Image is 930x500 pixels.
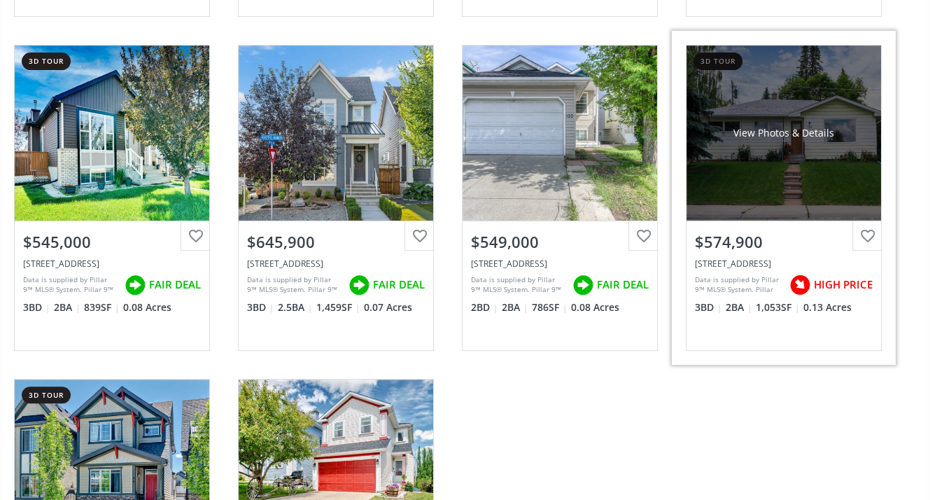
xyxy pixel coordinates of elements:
img: rating icon [569,271,597,299]
span: 2 BA [54,300,80,314]
div: Data is supplied by Pillar 9™ MLS® System. Pillar 9™ is the owner of the copyright in its MLS® Sy... [471,275,565,296]
span: 2 BA [726,300,752,314]
div: $549,000 [471,231,649,253]
div: 133 Hidden Spring Circle NW, Calgary, AB T3A 5H4 [471,258,649,270]
span: 0.13 Acres [803,300,852,314]
div: View Photos & Details [733,126,834,140]
span: 0.08 Acres [571,300,619,314]
span: 3 BD [23,300,50,314]
div: 131 Hillgrove Crescent SW, Calgary, AB T2V 3K9 [695,258,873,270]
div: Data is supplied by Pillar 9™ MLS® System. Pillar 9™ is the owner of the copyright in its MLS® Sy... [695,275,782,296]
a: $645,900[STREET_ADDRESS]Data is supplied by Pillar 9™ MLS® System. Pillar 9™ is the owner of the ... [224,31,448,364]
span: 3 BD [247,300,274,314]
div: $574,900 [695,231,873,253]
span: HIGH PRICE [814,277,873,292]
div: Data is supplied by Pillar 9™ MLS® System. Pillar 9™ is the owner of the copyright in its MLS® Sy... [247,275,341,296]
span: FAIR DEAL [597,277,649,292]
img: rating icon [345,271,373,299]
span: 786 SF [532,300,568,314]
div: Data is supplied by Pillar 9™ MLS® System. Pillar 9™ is the owner of the copyright in its MLS® Sy... [23,275,118,296]
span: 3 BD [695,300,722,314]
span: FAIR DEAL [373,277,425,292]
span: 2 BD [471,300,498,314]
span: 839 SF [84,300,120,314]
span: 1,053 SF [756,300,800,314]
span: FAIR DEAL [149,277,201,292]
img: rating icon [121,271,149,299]
a: 3d tourView Photos & Details$574,900[STREET_ADDRESS]Data is supplied by Pillar 9™ MLS® System. Pi... [672,31,896,364]
div: 1092 Martindale Boulevard NE, Calgary, AB T3J 4A2 [23,258,201,270]
span: 2 BA [502,300,528,314]
span: 2.5 BA [278,300,313,314]
a: $549,000[STREET_ADDRESS]Data is supplied by Pillar 9™ MLS® System. Pillar 9™ is the owner of the ... [448,31,672,364]
span: 0.08 Acres [123,300,171,314]
div: $545,000 [23,231,201,253]
div: 103 Masters Manor SE, Calgary, AB T3M 2R4 [247,258,425,270]
span: 1,459 SF [316,300,360,314]
img: rating icon [786,271,814,299]
span: 0.07 Acres [364,300,412,314]
div: $645,900 [247,231,425,253]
